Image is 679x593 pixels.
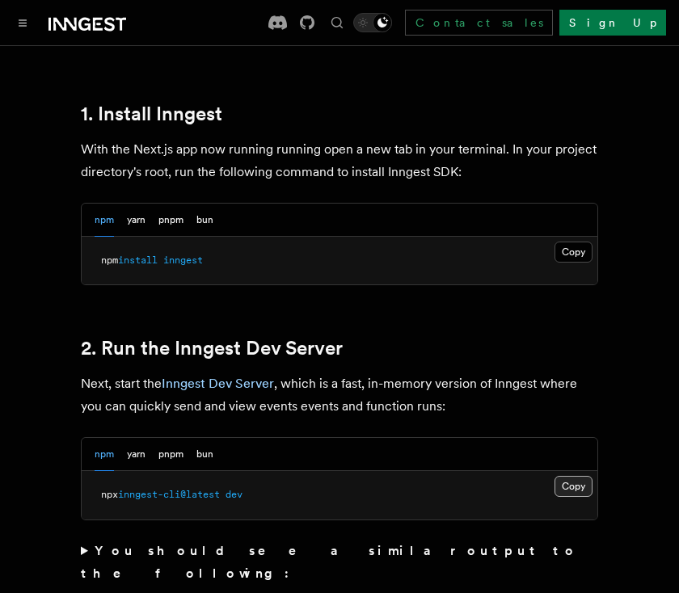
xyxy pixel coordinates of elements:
[101,254,118,266] span: npm
[95,204,114,237] button: npm
[405,10,553,36] a: Contact sales
[118,254,158,266] span: install
[162,376,274,391] a: Inngest Dev Server
[127,438,145,471] button: yarn
[81,103,222,125] a: 1. Install Inngest
[101,489,118,500] span: npx
[327,13,347,32] button: Find something...
[81,543,578,581] strong: You should see a similar output to the following:
[555,476,593,497] button: Copy
[158,204,183,237] button: pnpm
[81,337,343,360] a: 2. Run the Inngest Dev Server
[353,13,392,32] button: Toggle dark mode
[163,254,203,266] span: inngest
[226,489,242,500] span: dev
[196,204,213,237] button: bun
[81,138,598,183] p: With the Next.js app now running running open a new tab in your terminal. In your project directo...
[13,13,32,32] button: Toggle navigation
[127,204,145,237] button: yarn
[118,489,220,500] span: inngest-cli@latest
[196,438,213,471] button: bun
[158,438,183,471] button: pnpm
[95,438,114,471] button: npm
[559,10,666,36] a: Sign Up
[81,372,598,418] p: Next, start the , which is a fast, in-memory version of Inngest where you can quickly send and vi...
[81,540,598,585] summary: You should see a similar output to the following:
[555,242,593,263] button: Copy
